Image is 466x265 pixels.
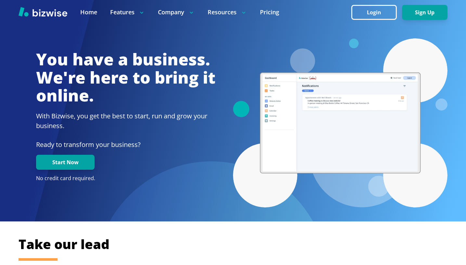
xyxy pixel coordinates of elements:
[36,175,215,182] p: No credit card required.
[158,8,195,16] p: Company
[36,159,95,166] a: Start Now
[36,155,95,170] button: Start Now
[36,140,215,150] p: Ready to transform your business?
[19,7,67,17] img: Bizwise Logo
[36,111,215,131] h2: With Bizwise, you get the best to start, run and grow your business.
[351,5,397,20] button: Login
[208,8,247,16] p: Resources
[19,235,447,253] h2: Take our lead
[402,9,447,16] a: Sign Up
[110,8,145,16] p: Features
[260,8,279,16] a: Pricing
[36,50,215,105] h1: You have a business. We're here to bring it online.
[80,8,97,16] a: Home
[402,5,447,20] button: Sign Up
[351,9,402,16] a: Login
